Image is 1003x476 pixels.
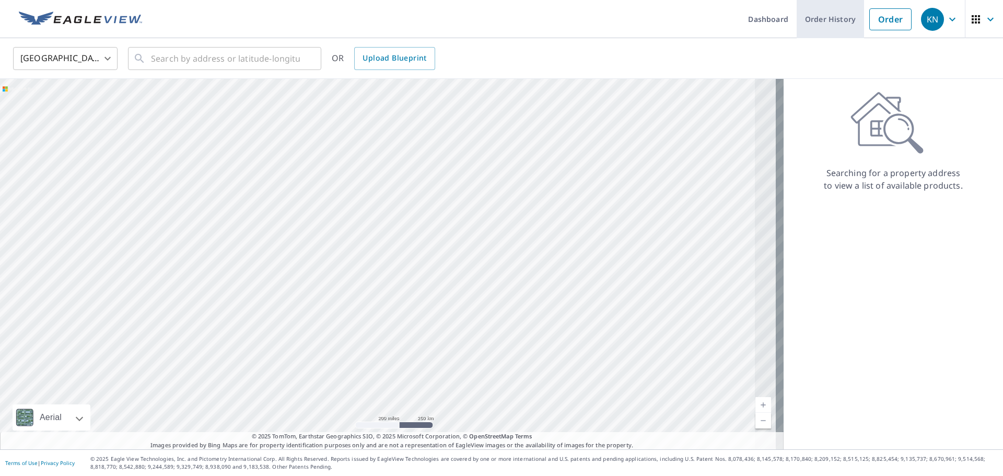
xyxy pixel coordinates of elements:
span: Upload Blueprint [363,52,426,65]
div: [GEOGRAPHIC_DATA] [13,44,118,73]
div: KN [921,8,944,31]
a: Upload Blueprint [354,47,435,70]
img: EV Logo [19,11,142,27]
p: | [5,460,75,466]
div: Aerial [37,404,65,431]
a: Current Level 5, Zoom In [755,397,771,413]
input: Search by address or latitude-longitude [151,44,300,73]
a: Order [869,8,912,30]
span: © 2025 TomTom, Earthstar Geographics SIO, © 2025 Microsoft Corporation, © [252,432,532,441]
p: © 2025 Eagle View Technologies, Inc. and Pictometry International Corp. All Rights Reserved. Repo... [90,455,998,471]
a: Terms of Use [5,459,38,467]
p: Searching for a property address to view a list of available products. [823,167,963,192]
div: Aerial [13,404,90,431]
a: Privacy Policy [41,459,75,467]
a: Terms [515,432,532,440]
a: Current Level 5, Zoom Out [755,413,771,428]
a: OpenStreetMap [469,432,513,440]
div: OR [332,47,435,70]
